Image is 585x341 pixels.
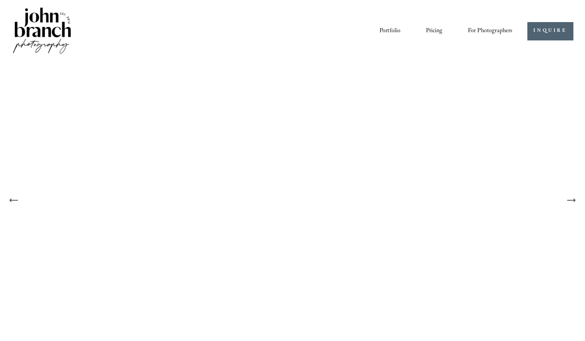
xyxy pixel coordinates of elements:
[468,25,513,37] span: For Photographers
[468,25,513,37] a: folder dropdown
[6,192,22,208] button: Previous Slide
[12,6,72,57] img: John Branch IV Photography
[380,25,400,37] a: Portfolio
[563,192,579,208] button: Next Slide
[527,22,573,40] a: INQUIRE
[426,25,443,37] a: Pricing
